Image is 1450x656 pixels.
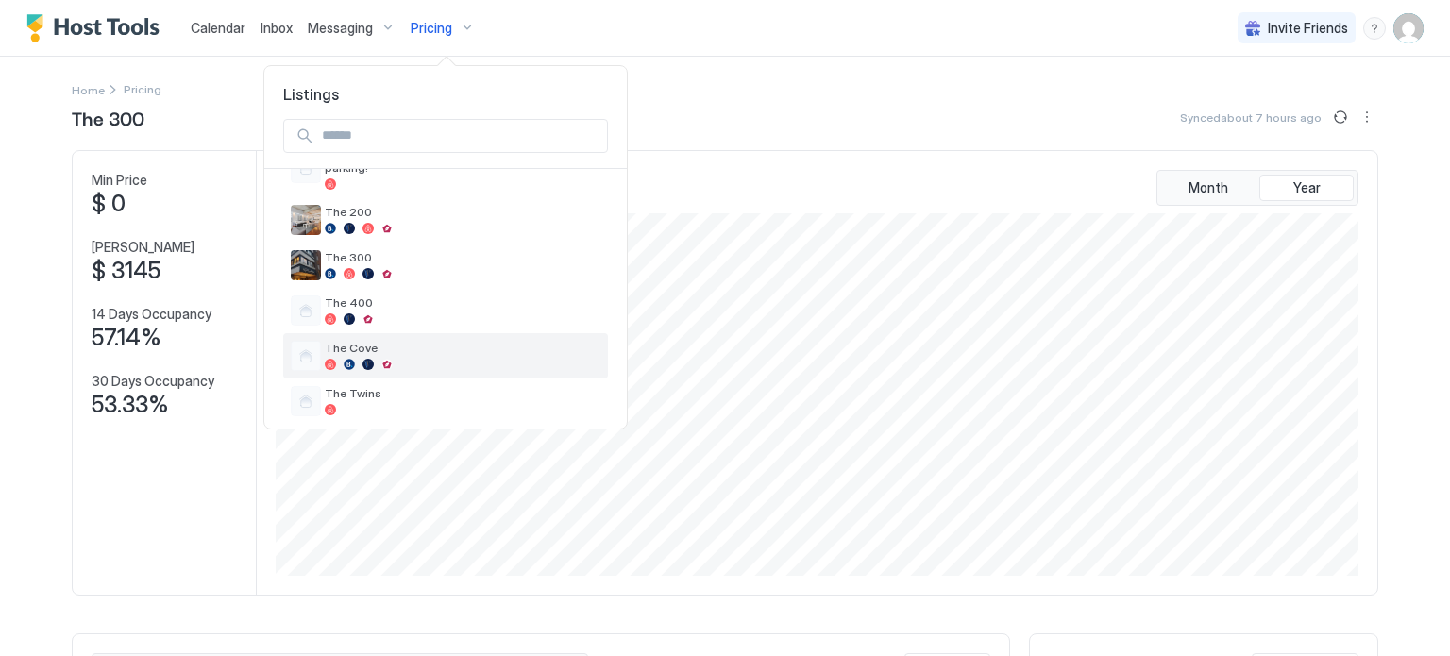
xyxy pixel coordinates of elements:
span: The Cove [325,341,600,355]
span: The 300 [325,250,600,264]
input: Input Field [314,120,607,152]
span: The Twins [325,386,600,400]
div: listing image [291,205,321,235]
iframe: Intercom live chat [19,592,64,637]
span: The 400 [325,295,600,310]
span: The 200 [325,205,600,219]
div: listing image [291,250,321,280]
span: Listings [264,85,627,104]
